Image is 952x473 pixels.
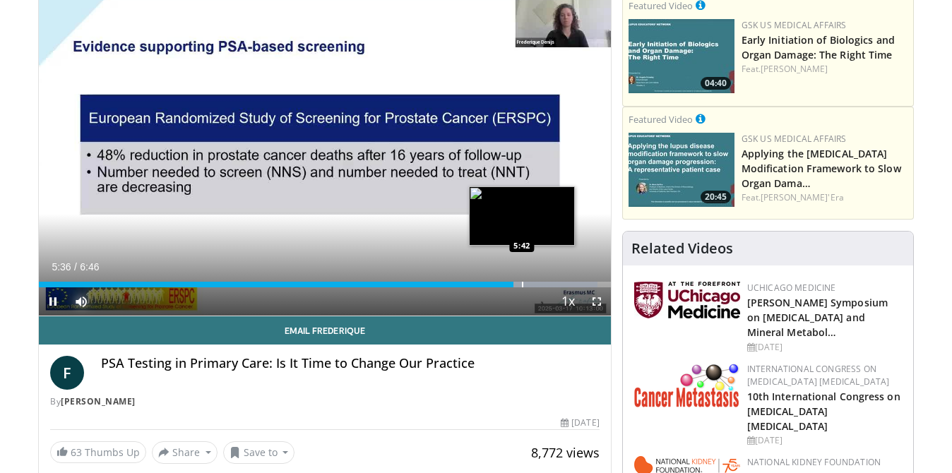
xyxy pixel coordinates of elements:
[761,191,844,203] a: [PERSON_NAME]'Era
[74,261,77,273] span: /
[39,282,611,287] div: Progress Bar
[747,282,836,294] a: UChicago Medicine
[39,316,611,345] a: Email Frederique
[629,133,734,207] img: 9b11da17-84cb-43c8-bb1f-86317c752f50.png.150x105_q85_crop-smart_upscale.jpg
[747,363,890,388] a: International Congress on [MEDICAL_DATA] [MEDICAL_DATA]
[583,287,611,316] button: Fullscreen
[50,356,84,390] a: F
[629,113,693,126] small: Featured Video
[629,19,734,93] a: 04:40
[629,133,734,207] a: 20:45
[747,390,900,433] a: 10th International Congress on [MEDICAL_DATA] [MEDICAL_DATA]
[152,441,218,464] button: Share
[631,240,733,257] h4: Related Videos
[101,356,600,371] h4: PSA Testing in Primary Care: Is It Time to Change Our Practice
[561,417,599,429] div: [DATE]
[742,147,901,190] a: Applying the [MEDICAL_DATA] Modification Framework to Slow Organ Dama…
[634,363,740,407] img: 6ff8bc22-9509-4454-a4f8-ac79dd3b8976.png.150x105_q85_autocrop_double_scale_upscale_version-0.2.png
[52,261,71,273] span: 5:36
[761,63,828,75] a: [PERSON_NAME]
[634,282,740,318] img: 5f87bdfb-7fdf-48f0-85f3-b6bcda6427bf.jpg.150x105_q85_autocrop_double_scale_upscale_version-0.2.jpg
[61,395,136,407] a: [PERSON_NAME]
[742,33,895,61] a: Early Initiation of Biologics and Organ Damage: The Right Time
[742,191,908,204] div: Feat.
[742,19,847,31] a: GSK US Medical Affairs
[223,441,295,464] button: Save to
[629,19,734,93] img: b4d418dc-94e0-46e0-a7ce-92c3a6187fbe.png.150x105_q85_crop-smart_upscale.jpg
[50,395,600,408] div: By
[71,445,82,459] span: 63
[747,296,888,339] a: [PERSON_NAME] Symposium on [MEDICAL_DATA] and Mineral Metabol…
[50,441,146,463] a: 63 Thumbs Up
[80,261,99,273] span: 6:46
[39,287,67,316] button: Pause
[747,341,902,354] div: [DATE]
[469,186,575,246] img: image.jpeg
[747,456,881,468] a: National Kidney Foundation
[742,133,847,145] a: GSK US Medical Affairs
[554,287,583,316] button: Playback Rate
[67,287,95,316] button: Mute
[742,63,908,76] div: Feat.
[701,191,731,203] span: 20:45
[747,434,902,447] div: [DATE]
[701,77,731,90] span: 04:40
[531,444,600,461] span: 8,772 views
